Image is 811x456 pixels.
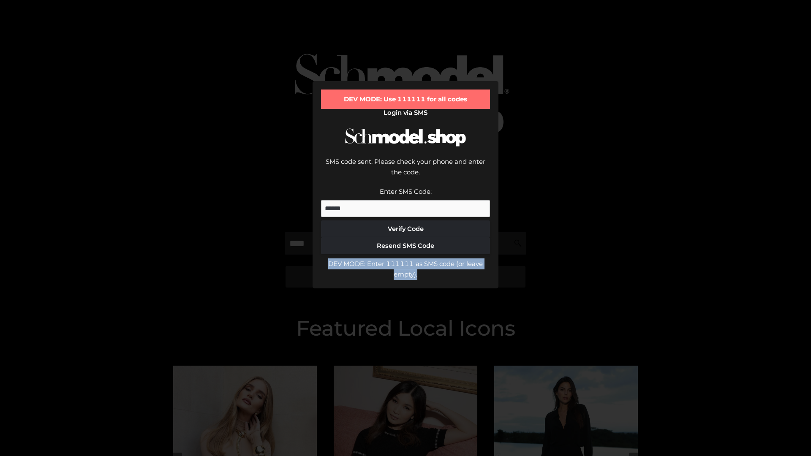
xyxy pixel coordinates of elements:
button: Verify Code [321,220,490,237]
h2: Login via SMS [321,109,490,117]
div: DEV MODE: Use 111111 for all codes [321,90,490,109]
button: Resend SMS Code [321,237,490,254]
img: Schmodel Logo [342,121,469,154]
div: DEV MODE: Enter 111111 as SMS code (or leave empty). [321,258,490,280]
div: SMS code sent. Please check your phone and enter the code. [321,156,490,186]
label: Enter SMS Code: [380,187,432,195]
